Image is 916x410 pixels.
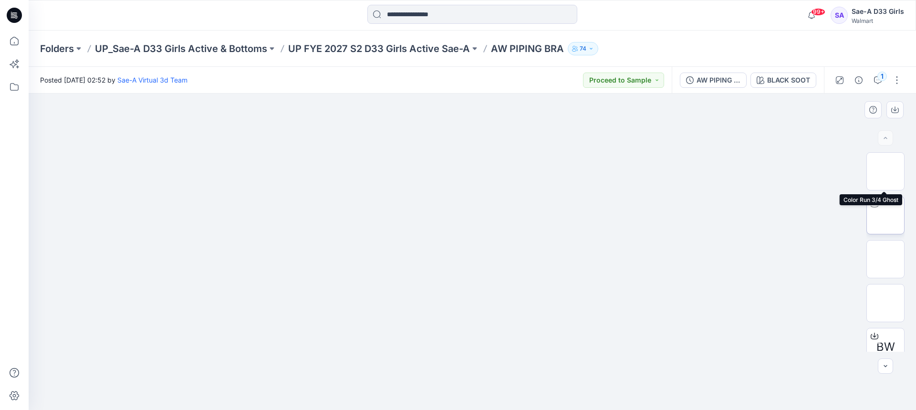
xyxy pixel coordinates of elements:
[851,73,866,88] button: Details
[697,75,740,85] div: AW PIPING BRA_Turn back hem Version
[852,6,904,17] div: Sae-A D33 Girls
[491,42,564,55] p: AW PIPING BRA
[831,7,848,24] div: SA
[877,72,887,81] div: 1
[568,42,598,55] button: 74
[680,73,747,88] button: AW PIPING BRA_Turn back hem Version
[288,42,470,55] a: UP FYE 2027 S2 D33 Girls Active Sae-A
[580,43,586,54] p: 74
[95,42,267,55] a: UP_Sae-A D33 Girls Active & Bottoms
[117,76,187,84] a: Sae-A Virtual 3d Team
[40,75,187,85] span: Posted [DATE] 02:52 by
[876,338,895,356] span: BW
[852,17,904,24] div: Walmart
[40,42,74,55] a: Folders
[870,73,885,88] button: 1
[750,73,816,88] button: BLACK SOOT
[767,75,810,85] div: BLACK SOOT
[811,8,825,16] span: 99+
